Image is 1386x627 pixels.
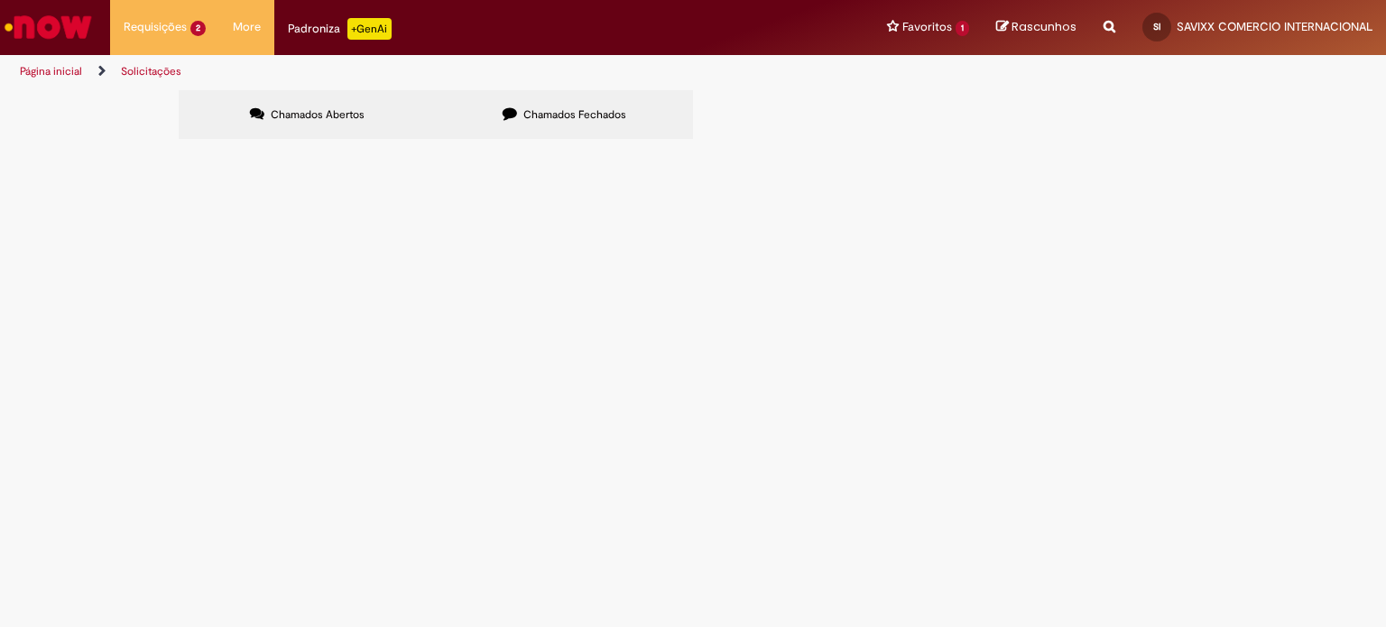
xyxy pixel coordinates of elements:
[1153,21,1160,32] span: SI
[121,64,181,78] a: Solicitações
[288,18,392,40] div: Padroniza
[347,18,392,40] p: +GenAi
[996,19,1076,36] a: Rascunhos
[2,9,95,45] img: ServiceNow
[271,107,365,122] span: Chamados Abertos
[20,64,82,78] a: Página inicial
[902,18,952,36] span: Favoritos
[124,18,187,36] span: Requisições
[1177,19,1372,34] span: SAVIXX COMERCIO INTERNACIONAL
[190,21,206,36] span: 2
[956,21,969,36] span: 1
[523,107,626,122] span: Chamados Fechados
[233,18,261,36] span: More
[1012,18,1076,35] span: Rascunhos
[14,55,910,88] ul: Trilhas de página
